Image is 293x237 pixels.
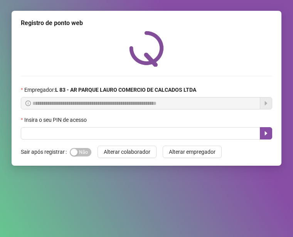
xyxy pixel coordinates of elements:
[169,148,216,156] span: Alterar empregador
[25,101,31,106] span: info-circle
[21,18,272,28] div: Registro de ponto web
[55,87,196,93] strong: L 83 - AR PARQUE LAURO COMERCIO DE CALCADOS LTDA
[21,116,92,124] label: Insira o seu PIN de acesso
[263,130,269,136] span: caret-right
[104,148,150,156] span: Alterar colaborador
[21,146,70,158] label: Sair após registrar
[129,31,164,67] img: QRPoint
[24,86,196,94] span: Empregador :
[163,146,222,158] button: Alterar empregador
[98,146,157,158] button: Alterar colaborador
